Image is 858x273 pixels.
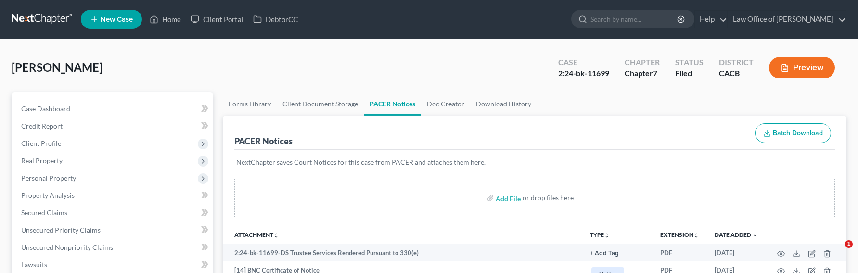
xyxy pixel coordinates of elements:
[675,57,704,68] div: Status
[364,92,421,116] a: PACER Notices
[21,226,101,234] span: Unsecured Priority Claims
[470,92,537,116] a: Download History
[695,11,727,28] a: Help
[12,60,102,74] span: [PERSON_NAME]
[277,92,364,116] a: Client Document Storage
[590,250,619,257] button: + Add Tag
[728,11,846,28] a: Law Office of [PERSON_NAME]
[13,187,213,204] a: Property Analysis
[558,68,609,79] div: 2:24-bk-11699
[773,129,823,137] span: Batch Download
[769,57,835,78] button: Preview
[13,221,213,239] a: Unsecured Priority Claims
[660,231,699,238] a: Extensionunfold_more
[558,57,609,68] div: Case
[755,123,831,143] button: Batch Download
[693,233,699,238] i: unfold_more
[590,248,645,258] a: + Add Tag
[719,68,754,79] div: CACB
[21,122,63,130] span: Credit Report
[21,208,67,217] span: Secured Claims
[625,57,660,68] div: Chapter
[21,156,63,165] span: Real Property
[590,232,610,238] button: TYPEunfold_more
[13,117,213,135] a: Credit Report
[236,157,833,167] p: NextChapter saves Court Notices for this case from PACER and attaches them here.
[186,11,248,28] a: Client Portal
[234,135,293,147] div: PACER Notices
[719,57,754,68] div: District
[223,244,582,261] td: 2:24-bk-11699-DS Trustee Services Rendered Pursuant to 330(e)
[21,174,76,182] span: Personal Property
[145,11,186,28] a: Home
[421,92,470,116] a: Doc Creator
[101,16,133,23] span: New Case
[752,233,758,238] i: expand_more
[21,260,47,269] span: Lawsuits
[523,193,574,203] div: or drop files here
[845,240,853,248] span: 1
[653,68,657,78] span: 7
[675,68,704,79] div: Filed
[825,240,848,263] iframe: Intercom live chat
[21,104,70,113] span: Case Dashboard
[625,68,660,79] div: Chapter
[21,191,75,199] span: Property Analysis
[604,233,610,238] i: unfold_more
[13,100,213,117] a: Case Dashboard
[21,139,61,147] span: Client Profile
[21,243,113,251] span: Unsecured Nonpriority Claims
[234,231,279,238] a: Attachmentunfold_more
[13,204,213,221] a: Secured Claims
[715,231,758,238] a: Date Added expand_more
[248,11,303,28] a: DebtorCC
[273,233,279,238] i: unfold_more
[590,10,679,28] input: Search by name...
[653,244,707,261] td: PDF
[223,92,277,116] a: Forms Library
[707,244,766,261] td: [DATE]
[13,239,213,256] a: Unsecured Nonpriority Claims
